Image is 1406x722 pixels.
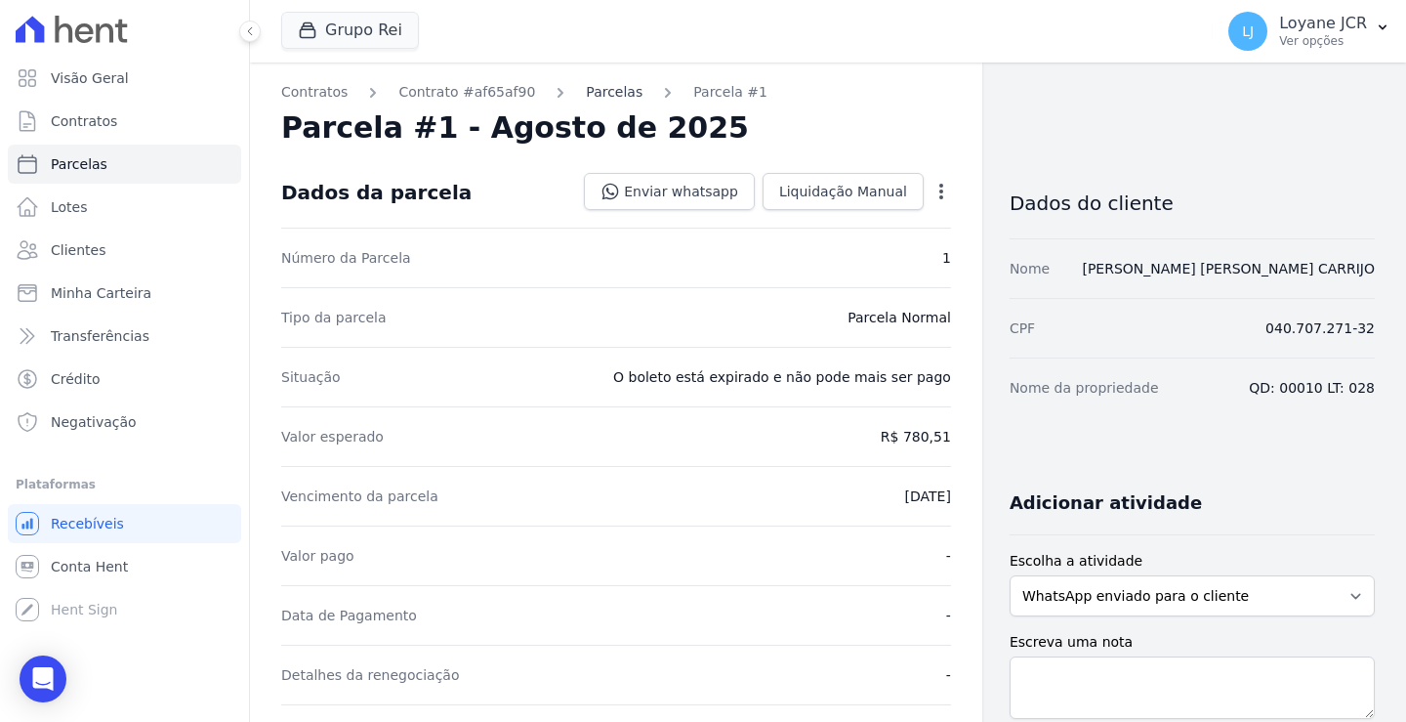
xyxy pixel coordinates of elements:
[8,547,241,586] a: Conta Hent
[1265,319,1375,338] dd: 040.707.271-32
[398,82,535,103] a: Contrato #af65af90
[51,68,129,88] span: Visão Geral
[1279,14,1367,33] p: Loyane JCR
[946,546,951,566] dd: -
[51,111,117,131] span: Contratos
[51,283,151,303] span: Minha Carteira
[8,231,241,270] a: Clientes
[51,326,149,346] span: Transferências
[1010,378,1159,398] dt: Nome da propriedade
[8,504,241,543] a: Recebíveis
[281,546,354,566] dt: Valor pago
[946,665,951,685] dd: -
[281,82,951,103] nav: Breadcrumb
[281,181,472,204] div: Dados da parcela
[1279,33,1367,49] p: Ver opções
[8,274,241,313] a: Minha Carteira
[942,248,951,268] dd: 1
[1010,551,1375,572] label: Escolha a atividade
[281,665,460,685] dt: Detalhes da renegociação
[51,240,105,260] span: Clientes
[584,173,755,210] a: Enviar whatsapp
[281,12,419,49] button: Grupo Rei
[51,197,88,217] span: Lotes
[586,82,642,103] a: Parcelas
[8,403,241,442] a: Negativação
[51,369,101,389] span: Crédito
[763,173,924,210] a: Liquidação Manual
[51,154,107,174] span: Parcelas
[8,188,241,227] a: Lotes
[281,367,341,387] dt: Situação
[281,82,348,103] a: Contratos
[281,487,438,506] dt: Vencimento da parcela
[1010,191,1375,215] h3: Dados do cliente
[779,182,907,201] span: Liquidação Manual
[281,427,384,446] dt: Valor esperado
[281,248,411,268] dt: Número da Parcela
[8,360,241,399] a: Crédito
[8,145,241,184] a: Parcelas
[281,606,417,625] dt: Data de Pagamento
[613,367,951,387] dd: O boleto está expirado e não pode mais ser pago
[20,656,66,702] div: Open Intercom Messenger
[281,308,387,327] dt: Tipo da parcela
[51,557,128,576] span: Conta Hent
[1242,24,1254,38] span: LJ
[1082,261,1375,276] a: [PERSON_NAME] [PERSON_NAME] CARRIJO
[51,412,137,432] span: Negativação
[946,606,951,625] dd: -
[1010,319,1035,338] dt: CPF
[16,473,233,496] div: Plataformas
[1249,378,1375,398] dd: QD: 00010 LT: 028
[905,487,951,506] dd: [DATE]
[8,317,241,356] a: Transferências
[281,110,749,146] h2: Parcela #1 - Agosto de 2025
[1010,632,1375,653] label: Escreva uma nota
[1213,4,1406,59] button: LJ Loyane JCR Ver opções
[693,82,767,103] a: Parcela #1
[848,308,951,327] dd: Parcela Normal
[8,102,241,141] a: Contratos
[881,427,951,446] dd: R$ 780,51
[1010,491,1202,515] h3: Adicionar atividade
[51,514,124,533] span: Recebíveis
[8,59,241,98] a: Visão Geral
[1010,259,1050,278] dt: Nome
